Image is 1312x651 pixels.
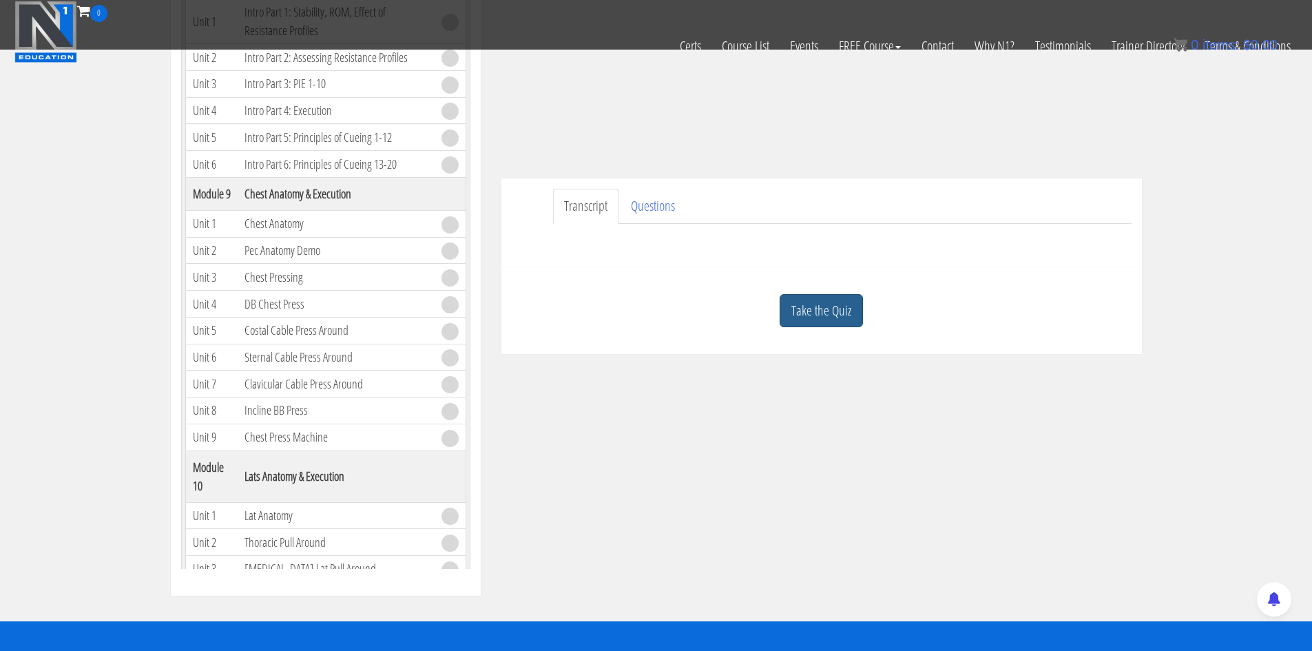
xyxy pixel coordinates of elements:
a: Transcript [553,189,618,224]
td: Unit 8 [185,397,238,424]
a: Trainer Directory [1101,22,1195,70]
td: Unit 6 [185,151,238,178]
td: Unit 4 [185,97,238,124]
td: Clavicular Cable Press Around [238,371,435,397]
td: Unit 1 [185,502,238,529]
span: items: [1202,37,1239,52]
td: Pec Anatomy Demo [238,237,435,264]
td: Chest Press Machine [238,424,435,451]
td: Intro Part 5: Principles of Cueing 1-12 [238,124,435,151]
td: Thoracic Pull Around [238,529,435,556]
td: Unit 2 [185,237,238,264]
td: Unit 9 [185,424,238,451]
a: Why N1? [964,22,1025,70]
td: DB Chest Press [238,291,435,318]
td: Sternal Cable Press Around [238,344,435,371]
td: Unit 3 [185,71,238,98]
span: 0 [1191,37,1198,52]
a: Testimonials [1025,22,1101,70]
td: Unit 6 [185,344,238,371]
td: Unit 1 [185,210,238,237]
td: Lat Anatomy [238,502,435,529]
td: Chest Pressing [238,264,435,291]
td: Costal Cable Press Around [238,317,435,344]
td: Unit 5 [185,124,238,151]
a: Contact [911,22,964,70]
th: Chest Anatomy & Execution [238,177,435,210]
a: Course List [711,22,780,70]
a: 0 items: $0.00 [1174,37,1278,52]
td: Unit 5 [185,317,238,344]
a: Take the Quiz [780,294,863,328]
bdi: 0.00 [1243,37,1278,52]
td: Intro Part 3: PIE 1-10 [238,71,435,98]
span: 0 [90,5,107,22]
a: Questions [620,189,686,224]
a: Events [780,22,829,70]
td: [MEDICAL_DATA] Lat Pull Around [238,556,435,583]
a: FREE Course [829,22,911,70]
td: Unit 3 [185,556,238,583]
a: Certs [669,22,711,70]
th: Lats Anatomy & Execution [238,451,435,502]
td: Unit 3 [185,264,238,291]
th: Module 10 [185,451,238,502]
td: Intro Part 6: Principles of Cueing 13-20 [238,151,435,178]
img: icon11.png [1174,38,1187,52]
span: $ [1243,37,1251,52]
th: Module 9 [185,177,238,210]
img: n1-education [14,1,77,63]
a: Terms & Conditions [1195,22,1301,70]
td: Unit 2 [185,529,238,556]
td: Unit 4 [185,291,238,318]
td: Intro Part 4: Execution [238,97,435,124]
a: 0 [77,1,107,20]
td: Chest Anatomy [238,210,435,237]
td: Incline BB Press [238,397,435,424]
td: Unit 7 [185,371,238,397]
